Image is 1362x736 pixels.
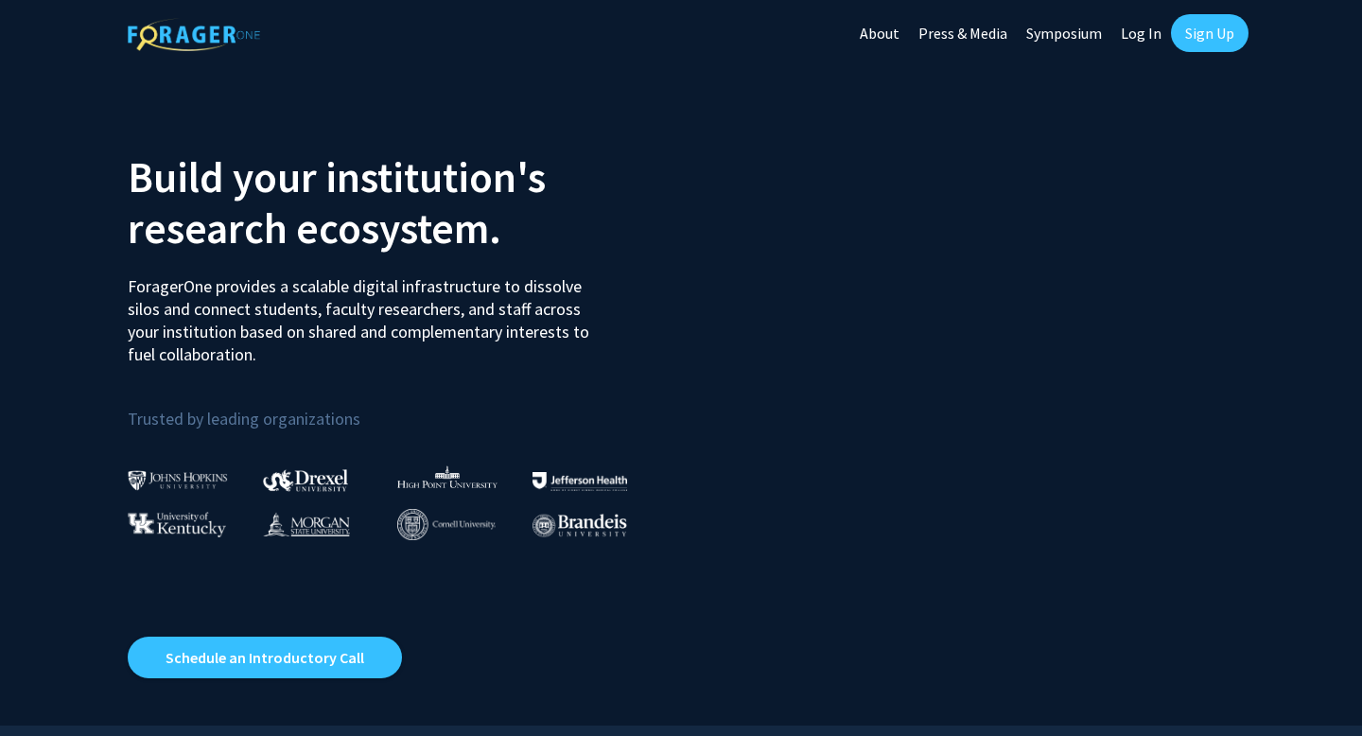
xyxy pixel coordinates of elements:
[128,470,228,490] img: Johns Hopkins University
[397,509,496,540] img: Cornell University
[397,465,498,488] img: High Point University
[263,512,350,536] img: Morgan State University
[1171,14,1248,52] a: Sign Up
[128,18,260,51] img: ForagerOne Logo
[128,381,667,433] p: Trusted by leading organizations
[128,512,226,537] img: University of Kentucky
[533,472,627,490] img: Thomas Jefferson University
[263,469,348,491] img: Drexel University
[128,151,667,254] h2: Build your institution's research ecosystem.
[128,261,602,366] p: ForagerOne provides a scalable digital infrastructure to dissolve silos and connect students, fac...
[533,514,627,537] img: Brandeis University
[128,637,402,678] a: Opens in a new tab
